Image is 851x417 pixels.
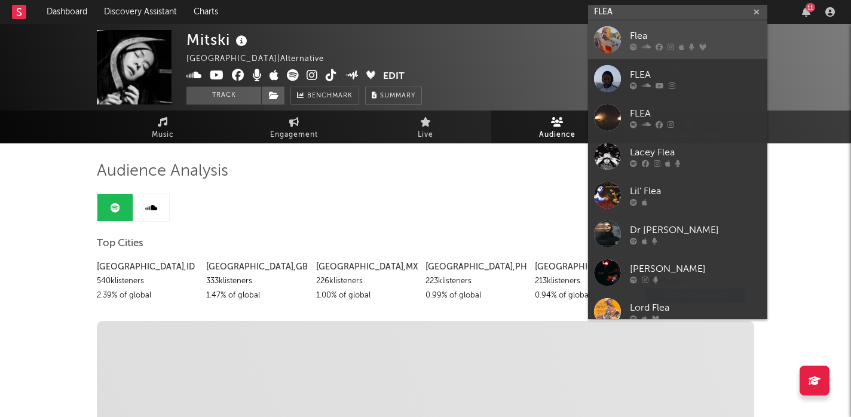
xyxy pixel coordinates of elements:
[630,262,761,276] div: [PERSON_NAME]
[97,274,197,289] div: 540k listeners
[97,260,197,274] div: [GEOGRAPHIC_DATA] , ID
[588,5,767,20] input: Search for artists
[97,237,143,251] span: Top Cities
[588,176,767,214] a: Lil' Flea
[425,274,526,289] div: 223k listeners
[588,59,767,98] a: FLEA
[316,260,417,274] div: [GEOGRAPHIC_DATA] , MX
[152,128,174,142] span: Music
[97,111,228,143] a: Music
[186,87,261,105] button: Track
[425,260,526,274] div: [GEOGRAPHIC_DATA] , PH
[588,214,767,253] a: Dr [PERSON_NAME]
[186,30,250,50] div: Mitski
[186,52,338,66] div: [GEOGRAPHIC_DATA] | Alternative
[380,93,415,99] span: Summary
[360,111,491,143] a: Live
[588,137,767,176] a: Lacey Flea
[206,260,307,274] div: [GEOGRAPHIC_DATA] , GB
[270,128,318,142] span: Engagement
[290,87,359,105] a: Benchmark
[535,274,635,289] div: 213k listeners
[588,253,767,292] a: [PERSON_NAME]
[307,89,353,103] span: Benchmark
[630,184,761,198] div: Lil' Flea
[630,29,761,43] div: Flea
[630,106,761,121] div: FLEA
[97,164,228,179] span: Audience Analysis
[491,111,623,143] a: Audience
[425,289,526,303] div: 0.99 % of global
[316,274,417,289] div: 226k listeners
[630,68,761,82] div: FLEA
[97,289,197,303] div: 2.39 % of global
[588,98,767,137] a: FLEA
[630,223,761,237] div: Dr [PERSON_NAME]
[383,69,405,84] button: Edit
[806,3,815,12] div: 11
[206,274,307,289] div: 333k listeners
[802,7,810,17] button: 11
[630,301,761,315] div: Lord Flea
[539,128,576,142] span: Audience
[535,289,635,303] div: 0.94 % of global
[418,128,433,142] span: Live
[535,260,635,274] div: [GEOGRAPHIC_DATA] , ID
[588,292,767,331] a: Lord Flea
[228,111,360,143] a: Engagement
[365,87,422,105] button: Summary
[316,289,417,303] div: 1.00 % of global
[206,289,307,303] div: 1.47 % of global
[588,20,767,59] a: Flea
[630,145,761,160] div: Lacey Flea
